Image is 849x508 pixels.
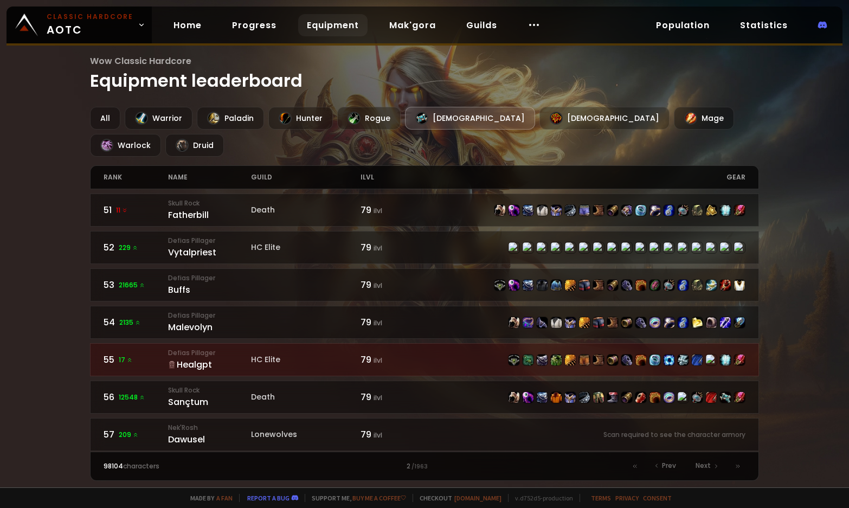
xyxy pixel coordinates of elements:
img: item-19885 [509,280,519,291]
div: gear [424,166,745,189]
span: 11 [116,205,128,215]
img: item-19435 [734,205,745,216]
a: 5612548 Skull RockSançtumDeath79 ilvlitem-16921item-19885item-16924item-10056item-16923item-16925... [90,381,759,414]
div: 79 [361,203,424,217]
img: item-5976 [734,280,745,291]
div: 57 [104,428,168,441]
img: item-22518 [579,317,590,328]
small: Scan required to see the character armory [603,430,745,440]
div: Fatherbill [168,208,252,222]
div: HC Elite [251,242,360,253]
div: 79 [361,278,424,292]
a: Progress [223,14,285,36]
small: Skull Rock [168,198,252,208]
div: Warlock [90,134,161,157]
img: item-21210 [635,355,646,365]
img: item-16923 [551,205,562,216]
div: HC Elite [251,354,360,365]
img: item-22514 [494,280,505,291]
img: item-19382 [649,205,660,216]
img: item-18469 [664,205,674,216]
img: item-21694 [537,355,548,365]
small: Defias Pillager [168,311,252,320]
div: 79 [361,241,424,254]
a: Classic HardcoreAOTC [7,7,152,43]
img: item-19861 [720,280,731,291]
img: item-21620 [649,280,660,291]
img: item-21663 [551,280,562,291]
div: guild [251,166,360,189]
a: Guilds [458,14,506,36]
div: Vytalpriest [168,246,252,259]
span: Next [696,461,711,471]
img: item-16925 [565,205,576,216]
img: item-18469 [678,317,689,328]
img: item-19382 [664,317,674,328]
img: item-21810 [607,392,618,403]
img: item-23036 [523,317,533,328]
small: ilvl [374,356,382,365]
div: rank [104,166,168,189]
img: item-22517 [635,317,646,328]
img: item-22801 [706,280,717,291]
img: item-16921 [509,392,519,403]
div: Death [251,391,360,403]
img: item-21209 [635,280,646,291]
a: a fan [216,494,233,502]
a: Privacy [615,494,639,502]
div: 55 [104,353,168,366]
a: Equipment [298,14,368,36]
img: item-22707 [649,355,660,365]
div: Sançtum [168,395,252,409]
div: 2 [264,461,585,471]
div: Rogue [337,107,401,130]
img: item-16919 [593,355,604,365]
small: ilvl [374,281,382,290]
small: ilvl [374,206,382,215]
a: Home [165,14,210,36]
img: item-11819 [678,355,689,365]
img: item-16919 [607,317,618,328]
div: Paladin [197,107,264,130]
img: item-23028 [635,205,646,216]
img: item-19395 [692,317,703,328]
img: item-16920 [621,205,632,216]
a: Terms [591,494,611,502]
small: Defias Pillager [168,273,252,283]
small: ilvl [374,393,382,402]
div: Malevolyn [168,320,252,334]
span: Wow Classic Hardcore [90,54,759,68]
div: 79 [361,428,424,441]
span: 98104 [104,461,123,471]
img: item-21209 [649,392,660,403]
img: item-22518 [565,355,576,365]
img: item-16925 [579,392,590,403]
img: item-16919 [593,205,604,216]
span: Made by [184,494,233,502]
span: 17 [119,355,133,365]
span: Prev [662,461,676,471]
small: Defias Pillager [168,236,252,246]
div: 51 [104,203,168,217]
span: 21665 [119,280,145,290]
img: item-18510 [692,205,703,216]
img: item-16924 [537,392,548,403]
img: item-10034 [551,317,562,328]
img: item-22518 [565,280,576,291]
a: Consent [643,494,672,502]
img: item-18469 [678,280,689,291]
a: Buy me a coffee [352,494,406,502]
div: Buffs [168,283,252,297]
div: All [90,107,120,130]
img: item-22515 [537,317,548,328]
small: ilvl [374,318,382,327]
div: 79 [361,353,424,366]
img: item-22519 [607,355,618,365]
div: name [168,166,252,189]
a: 5517 Defias PillagerHealgptHC Elite79 ilvlitem-22514item-21507item-21694item-21351item-22518item-... [90,343,759,376]
img: item-21507 [523,355,533,365]
span: 229 [119,243,138,253]
div: 54 [104,316,168,329]
img: item-19885 [523,392,533,403]
img: item-22700 [579,355,590,365]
